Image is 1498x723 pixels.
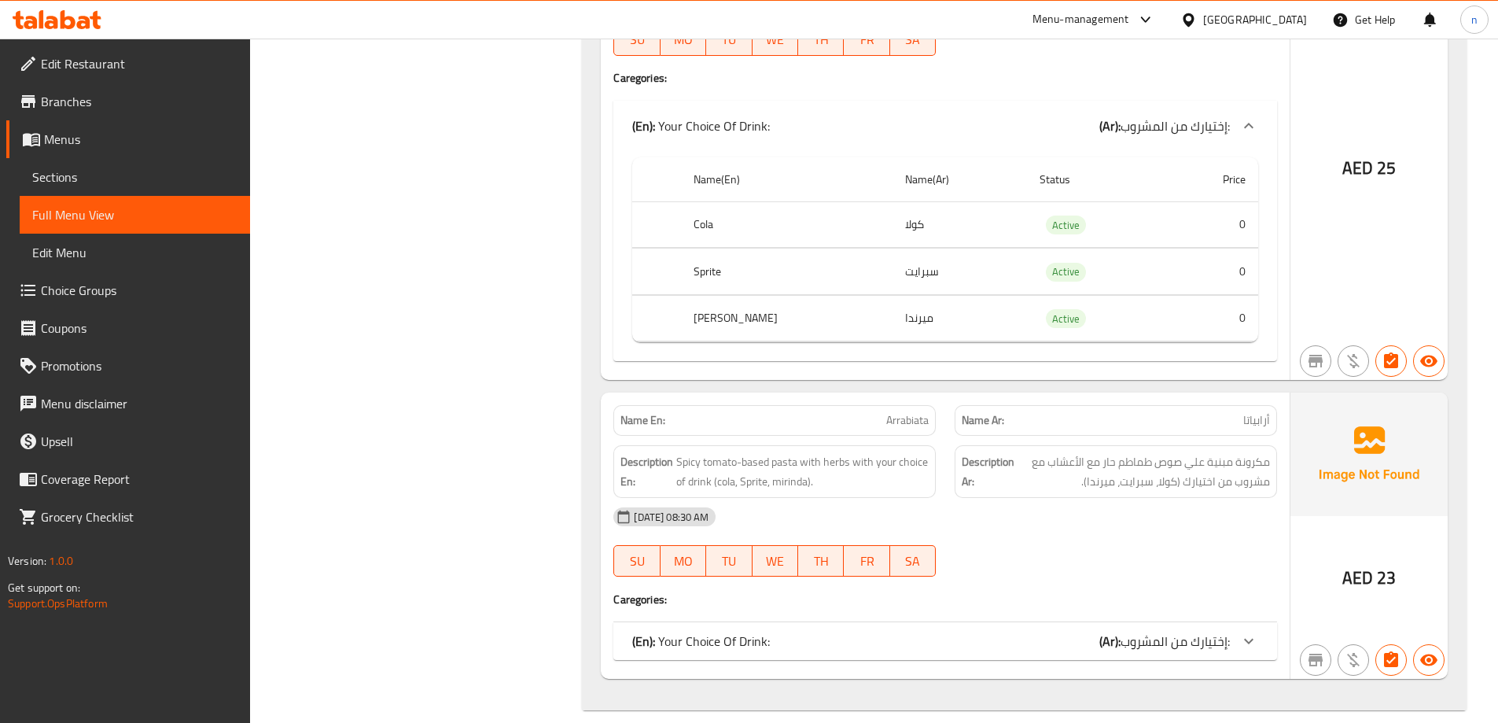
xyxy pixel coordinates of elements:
a: Edit Menu [20,234,250,271]
span: Choice Groups [41,281,237,300]
span: 1.0.0 [49,551,73,571]
span: Spicy tomato-based pasta with herbs with your choice of drink (cola, Sprite, mirinda). [676,452,929,491]
button: Has choices [1375,345,1407,377]
a: Grocery Checklist [6,498,250,536]
span: WE [759,28,792,51]
span: Active [1046,263,1086,281]
button: Not branch specific item [1300,345,1331,377]
strong: Name Ar: [962,412,1004,429]
button: Purchased item [1338,345,1369,377]
span: SU [620,550,653,573]
strong: Name En: [620,412,665,429]
button: Available [1413,345,1445,377]
span: MO [667,28,700,51]
span: Sections [32,168,237,186]
span: SA [896,28,929,51]
button: FR [844,24,889,56]
div: Active [1046,263,1086,282]
div: Menu-management [1032,10,1129,29]
button: TU [706,24,752,56]
th: Price [1165,157,1258,202]
b: (En): [632,114,655,138]
span: SA [896,550,929,573]
span: TU [712,550,745,573]
span: AED [1342,153,1373,183]
button: Not branch specific item [1300,644,1331,676]
button: WE [753,545,798,577]
td: 0 [1165,295,1258,341]
span: Active [1046,310,1086,328]
strong: Description En: [620,452,673,491]
a: Menu disclaimer [6,385,250,422]
span: Menus [44,130,237,149]
td: ميرندا [893,295,1026,341]
a: Upsell [6,422,250,460]
span: إختيارك من المشروب: [1121,629,1230,653]
a: Full Menu View [20,196,250,234]
a: Coverage Report [6,460,250,498]
span: Promotions [41,356,237,375]
div: (En): Your Choice Of Drink:(Ar):إختيارك من المشروب: [613,622,1277,660]
span: Version: [8,551,46,571]
a: Coupons [6,309,250,347]
strong: Description Ar: [962,452,1014,491]
td: 0 [1165,201,1258,248]
th: [PERSON_NAME] [681,295,893,341]
span: TH [804,28,837,51]
a: Choice Groups [6,271,250,309]
div: [GEOGRAPHIC_DATA] [1203,11,1307,28]
span: Upsell [41,432,237,451]
span: Branches [41,92,237,111]
a: Menus [6,120,250,158]
span: MO [667,550,700,573]
a: Support.OpsPlatform [8,593,108,614]
th: Status [1027,157,1165,202]
span: TU [712,28,745,51]
div: Active [1046,309,1086,328]
span: مكرونة مبنية علي صوص طماطم حار مع الأعشاب مع مشروب من اختيارك (كولا، سبرايت، ميرندا). [1018,452,1270,491]
th: Name(En) [681,157,893,202]
a: Promotions [6,347,250,385]
span: FR [850,28,883,51]
img: Ae5nvW7+0k+MAAAAAElFTkSuQmCC [1290,393,1448,515]
span: أرابياتا [1243,412,1270,429]
span: WE [759,550,792,573]
div: Active [1046,216,1086,234]
span: 25 [1377,153,1396,183]
span: Full Menu View [32,205,237,224]
span: FR [850,550,883,573]
b: (Ar): [1099,114,1121,138]
span: Arrabiata [886,412,929,429]
a: Sections [20,158,250,196]
td: كولا [893,201,1026,248]
span: Active [1046,216,1086,234]
span: Get support on: [8,577,80,598]
a: Branches [6,83,250,120]
span: SU [620,28,653,51]
span: AED [1342,563,1373,593]
button: MO [661,24,706,56]
button: Available [1413,644,1445,676]
button: SU [613,24,660,56]
span: Menu disclaimer [41,394,237,413]
button: Has choices [1375,644,1407,676]
button: TH [798,545,844,577]
button: WE [753,24,798,56]
a: Edit Restaurant [6,45,250,83]
span: Edit Menu [32,243,237,262]
h4: Caregories: [613,592,1277,607]
button: TU [706,545,752,577]
span: TH [804,550,837,573]
span: Coupons [41,319,237,338]
p: Your Choice Of Drink: [632,632,770,651]
button: SA [890,24,936,56]
span: [DATE] 08:30 AM [628,510,715,525]
span: Grocery Checklist [41,507,237,526]
button: Purchased item [1338,644,1369,676]
th: Cola [681,201,893,248]
th: Name(Ar) [893,157,1026,202]
td: سبرايت [893,249,1026,295]
span: Edit Restaurant [41,54,237,73]
button: FR [844,545,889,577]
p: Your Choice Of Drink: [632,116,770,135]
